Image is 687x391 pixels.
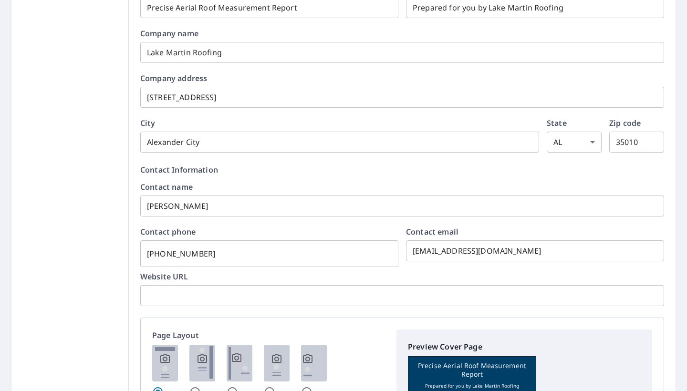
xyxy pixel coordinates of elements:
[140,74,664,82] label: Company address
[553,138,562,147] em: AL
[547,119,602,127] label: State
[547,132,602,153] div: AL
[264,345,290,381] img: 4
[152,345,178,381] img: 1
[140,273,664,280] label: Website URL
[413,361,531,379] p: Precise Aerial Roof Measurement Report
[140,164,664,175] p: Contact Information
[152,329,385,341] p: Page Layout
[140,30,664,37] label: Company name
[227,345,252,381] img: 3
[140,119,539,127] label: City
[425,381,519,390] p: Prepared for you by Lake Martin Roofing
[189,345,215,381] img: 2
[301,345,327,381] img: 5
[140,228,398,236] label: Contact phone
[408,341,641,352] p: Preview Cover Page
[609,119,664,127] label: Zip code
[140,183,664,191] label: Contact name
[406,228,664,236] label: Contact email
